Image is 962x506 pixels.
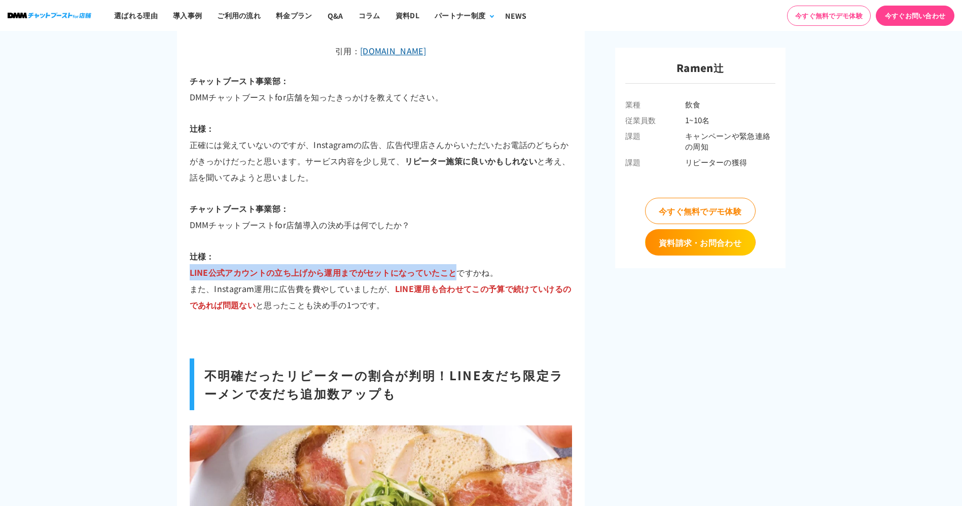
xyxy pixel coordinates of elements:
strong: リピーター施策に良いかもしれない [405,155,537,167]
span: 課題 [625,130,685,152]
strong: チャットブースト事業部： [190,202,289,214]
p: DMMチャットブーストfor店舗を知ったきっかけを教えてください。 [190,73,572,105]
span: 1~10名 [685,115,775,125]
h2: 不明確だったリピーターの割合が判明！LINE友だち限定ラーメンで友だち追加数アップも [190,358,572,410]
a: 資料請求・お問合わせ [645,229,756,256]
strong: 辻様： [190,250,215,262]
strong: チャットブースト事業部： [190,75,289,87]
p: 正確には覚えていないのですが、Instagramの広告、広告代理店さんからいただいたお電話のどちらかがきっかけだったと思います。サービス内容を少し見て、 と考え、話を聞いてみようと思いました。 [190,120,572,185]
figcaption: 引用： [190,45,572,57]
p: ですかね。 また、Instagram運用に広告費を費やしていましたが、 と思ったことも決め手の1つです。 [190,248,572,313]
p: DMMチャットブーストfor店舗導入の決め手は何でしたか？ [190,200,572,233]
a: 今すぐ無料でデモ体験 [645,198,756,224]
span: リピーターの獲得 [685,157,775,167]
span: LINE公式アカウントの立ち上げから運用までがセットになっていたこと [190,266,457,278]
span: 飲食 [685,99,775,110]
span: キャンペーンや緊急連絡の周知 [685,130,775,152]
span: 業種 [625,99,685,110]
img: ロゴ [8,13,91,18]
strong: 辻様： [190,122,215,134]
div: パートナー制度 [435,10,485,21]
h3: Ramen辻 [625,60,775,84]
a: 今すぐ無料でデモ体験 [787,6,871,26]
a: [DOMAIN_NAME] [360,45,426,57]
span: 課題 [625,157,685,167]
a: 今すぐお問い合わせ [876,6,954,26]
span: 従業員数 [625,115,685,125]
